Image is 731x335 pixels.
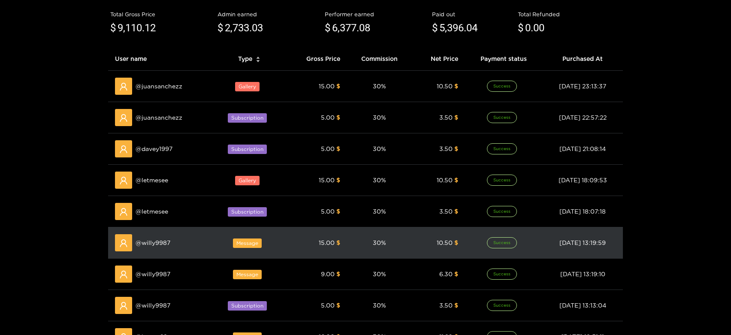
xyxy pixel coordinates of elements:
span: .00 [531,22,544,34]
span: 6,377 [332,22,356,34]
span: $ [336,114,340,121]
span: 30 % [373,208,386,214]
span: 30 % [373,145,386,152]
span: [DATE] 13:19:10 [560,271,605,277]
span: @ davey1997 [136,144,172,154]
div: Admin earned [217,10,320,18]
span: $ [336,271,340,277]
span: Subscription [228,301,267,311]
span: Success [487,300,517,311]
span: Success [487,175,517,186]
span: $ [217,20,223,36]
div: Total Refunded [518,10,621,18]
span: .04 [464,22,477,34]
span: Success [487,143,517,154]
span: $ [454,145,458,152]
span: 5.00 [321,208,335,214]
span: 30 % [373,83,386,89]
span: .03 [249,22,263,34]
span: $ [110,20,116,36]
span: $ [454,83,458,89]
span: 3.50 [439,114,453,121]
span: Subscription [228,145,267,154]
span: $ [454,208,458,214]
span: 9.00 [321,271,335,277]
span: $ [432,20,438,36]
span: Message [233,270,262,279]
span: 9,110 [118,22,142,34]
span: 6.30 [439,271,453,277]
span: $ [336,145,340,152]
span: user [119,176,128,185]
span: 10.50 [437,239,453,246]
span: 30 % [373,239,386,246]
span: $ [454,302,458,308]
span: Success [487,269,517,280]
span: 30 % [373,271,386,277]
span: 5.00 [321,145,335,152]
span: 3.50 [439,145,453,152]
th: Commission [347,47,412,71]
span: $ [336,177,340,183]
span: 15.00 [319,83,335,89]
span: [DATE] 13:13:04 [559,302,606,308]
span: [DATE] 23:13:37 [559,83,606,89]
span: caret-down [256,59,260,63]
span: Success [487,206,517,217]
span: user [119,114,128,122]
div: Performer earned [325,10,428,18]
span: caret-up [256,55,260,60]
span: Gallery [235,176,260,185]
span: 5,396 [439,22,464,34]
span: user [119,302,128,310]
span: @ willy9987 [136,269,170,279]
span: user [119,145,128,154]
span: @ willy9987 [136,238,170,247]
span: 0 [525,22,531,34]
span: Type [238,54,252,63]
span: Message [233,238,262,248]
span: 30 % [373,114,386,121]
span: $ [336,208,340,214]
span: .12 [142,22,156,34]
span: Gallery [235,82,260,91]
th: Payment status [465,47,543,71]
span: @ willy9987 [136,301,170,310]
th: Net Price [412,47,465,71]
span: Success [487,81,517,92]
span: [DATE] 22:57:22 [559,114,607,121]
span: 10.50 [437,177,453,183]
span: 5.00 [321,114,335,121]
span: 10.50 [437,83,453,89]
span: [DATE] 18:09:53 [559,177,607,183]
span: Success [487,112,517,123]
span: user [119,82,128,91]
th: Gross Price [285,47,347,71]
span: 2,733 [225,22,249,34]
span: user [119,208,128,216]
span: [DATE] 13:19:59 [559,239,606,246]
span: 3.50 [439,302,453,308]
span: user [119,270,128,279]
span: $ [325,20,330,36]
div: Paid out [432,10,514,18]
span: Subscription [228,207,267,217]
div: Total Gross Price [110,10,213,18]
span: $ [454,239,458,246]
span: 30 % [373,177,386,183]
span: @ juansanchezz [136,81,182,91]
span: $ [454,177,458,183]
span: .08 [356,22,370,34]
span: Success [487,237,517,248]
span: 3.50 [439,208,453,214]
span: user [119,239,128,247]
span: 15.00 [319,239,335,246]
span: $ [336,239,340,246]
span: Subscription [228,113,267,123]
span: [DATE] 21:08:14 [559,145,606,152]
span: $ [518,20,523,36]
span: $ [336,302,340,308]
span: $ [454,114,458,121]
span: $ [454,271,458,277]
span: @ juansanchezz [136,113,182,122]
